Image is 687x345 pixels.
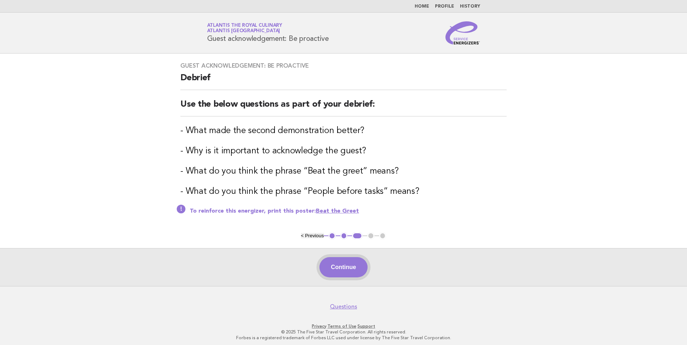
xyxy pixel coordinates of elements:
h2: Use the below questions as part of your debrief: [180,99,507,116]
h3: Guest acknowledgement: Be proactive [180,62,507,69]
button: 1 [328,232,336,239]
a: Atlantis the Royal CulinaryAtlantis [GEOGRAPHIC_DATA] [207,23,282,33]
a: Support [357,324,375,329]
h3: - What do you think the phrase “Beat the greet” means? [180,166,507,177]
img: Service Energizers [445,21,480,44]
h3: - What do you think the phrase “People before tasks” means? [180,186,507,197]
button: < Previous [301,233,324,238]
p: To reinforce this energizer, print this poster: [190,208,507,215]
button: Continue [319,257,368,277]
a: Profile [435,4,454,9]
a: Beat the Greet [316,208,359,214]
a: Privacy [312,324,326,329]
a: Questions [330,303,357,310]
h3: - Why is it important to acknowledge the guest? [180,145,507,157]
p: © 2025 The Five Star Travel Corporation. All rights reserved. [122,329,565,335]
a: Terms of Use [327,324,356,329]
button: 2 [340,232,348,239]
p: · · [122,323,565,329]
a: Home [415,4,429,9]
h2: Debrief [180,72,507,90]
h1: Guest acknowledgement: Be proactive [207,24,329,42]
p: Forbes is a registered trademark of Forbes LLC used under license by The Five Star Travel Corpora... [122,335,565,341]
span: Atlantis [GEOGRAPHIC_DATA] [207,29,280,34]
h3: - What made the second demonstration better? [180,125,507,137]
button: 3 [352,232,363,239]
a: History [460,4,480,9]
